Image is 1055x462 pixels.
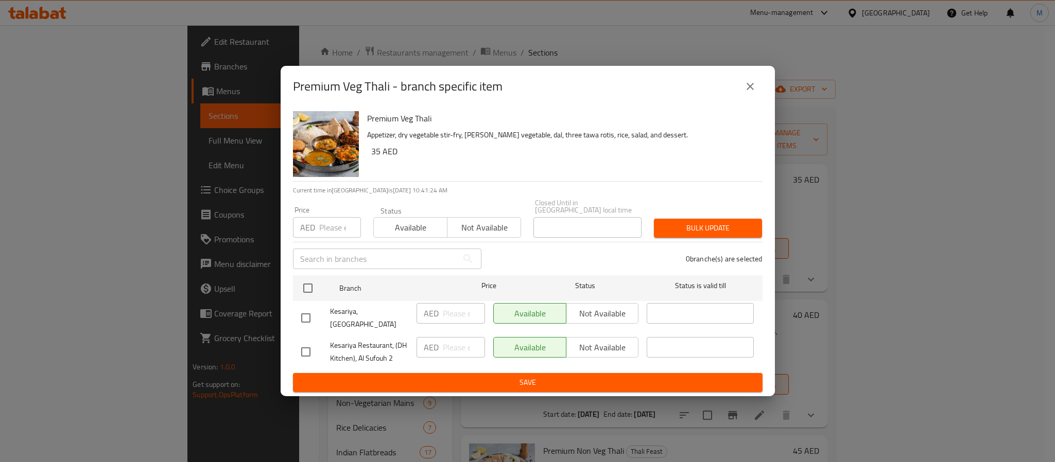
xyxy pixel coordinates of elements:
[424,307,439,319] p: AED
[654,219,762,238] button: Bulk update
[373,217,447,238] button: Available
[300,221,315,234] p: AED
[531,279,638,292] span: Status
[443,337,485,358] input: Please enter price
[452,220,517,235] span: Not available
[330,339,408,365] span: Kesariya Restaurant, (DH Kitchen), Al Sufouh 2
[301,376,754,389] span: Save
[367,129,754,141] p: Appetizer, dry vegetable stir-fry, [PERSON_NAME] vegetable, dal, three tawa rotis, rice, salad, a...
[447,217,521,238] button: Not available
[455,279,523,292] span: Price
[378,220,443,235] span: Available
[293,186,763,195] p: Current time in [GEOGRAPHIC_DATA] is [DATE] 10:41:24 AM
[686,254,763,264] p: 0 branche(s) are selected
[293,78,503,95] h2: Premium Veg Thali - branch specific item
[293,373,763,392] button: Save
[330,305,408,331] span: Kesariya, [GEOGRAPHIC_DATA]
[367,111,754,126] h6: Premium Veg Thali
[662,222,754,235] span: Bulk update
[293,111,359,177] img: Premium Veg Thali
[339,282,446,295] span: Branch
[319,217,361,238] input: Please enter price
[424,341,439,353] p: AED
[371,144,754,158] h6: 35 AED
[443,303,485,324] input: Please enter price
[293,248,458,269] input: Search in branches
[647,279,754,292] span: Status is valid till
[738,74,763,99] button: close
